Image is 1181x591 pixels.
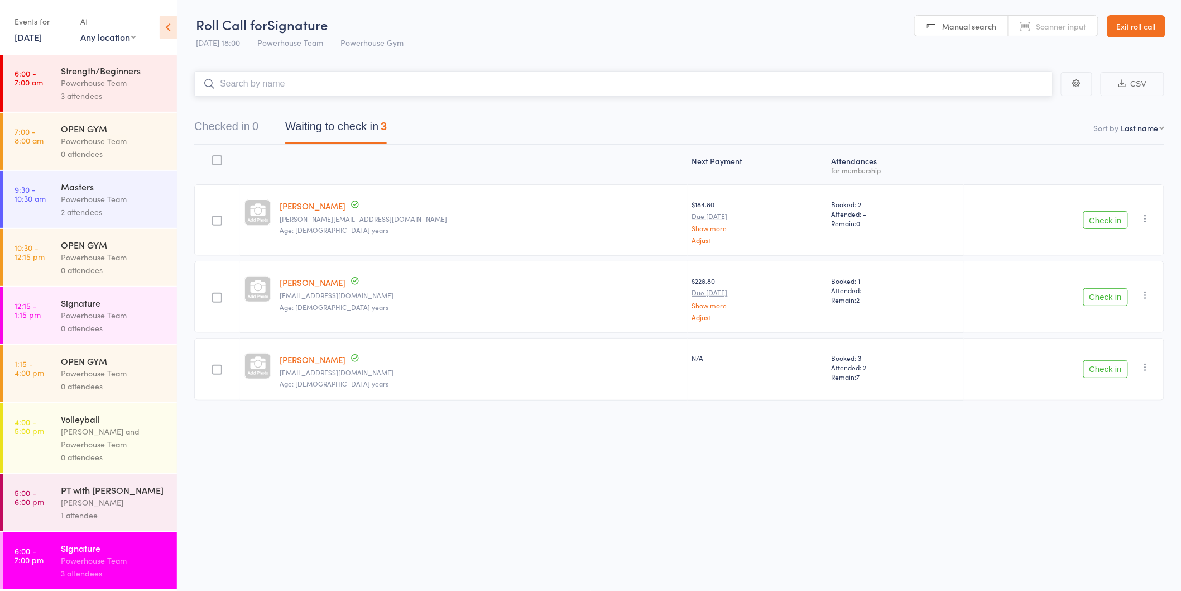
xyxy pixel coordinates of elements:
[1121,122,1159,134] div: Last name
[1083,211,1128,229] button: Check in
[1107,15,1165,37] a: Exit roll call
[832,295,960,304] span: Remain:
[3,403,177,473] a: 4:00 -5:00 pmVolleyball[PERSON_NAME] and Powerhouse Team0 attendees
[61,122,167,135] div: OPEN GYM
[692,212,823,220] small: Due [DATE]
[61,567,167,580] div: 3 attendees
[61,64,167,77] div: Strength/Beginners
[61,180,167,193] div: Masters
[857,295,860,304] span: 2
[3,474,177,531] a: 5:00 -6:00 pmPT with [PERSON_NAME][PERSON_NAME]1 attendee
[692,353,823,363] div: N/A
[285,115,387,144] button: Waiting to check in3
[280,292,683,299] small: jodiemuldoon93@gmail.com
[61,542,167,554] div: Signature
[15,69,43,87] time: 6:00 - 7:00 am
[692,236,823,244] a: Adjust
[832,209,960,218] span: Attended: -
[688,150,827,179] div: Next Payment
[280,302,388,312] span: Age: [DEMOGRAPHIC_DATA] years
[61,309,167,322] div: Powerhouse Team
[61,509,167,522] div: 1 attendee
[61,554,167,567] div: Powerhouse Team
[61,413,167,425] div: Volleyball
[280,200,345,212] a: [PERSON_NAME]
[15,243,45,261] time: 10:30 - 12:15 pm
[80,31,136,43] div: Any location
[15,359,44,377] time: 1:15 - 4:00 pm
[692,313,823,321] a: Adjust
[61,496,167,509] div: [PERSON_NAME]
[827,150,964,179] div: Atten­dances
[1083,288,1128,306] button: Check in
[832,166,960,174] div: for membership
[280,379,388,388] span: Age: [DEMOGRAPHIC_DATA] years
[381,120,387,132] div: 3
[80,12,136,31] div: At
[1094,122,1119,134] label: Sort by
[1036,21,1087,32] span: Scanner input
[15,12,69,31] div: Events for
[196,37,240,48] span: [DATE] 18:00
[3,532,177,589] a: 6:00 -7:00 pmSignaturePowerhouse Team3 attendees
[194,71,1053,97] input: Search by name
[832,372,960,382] span: Remain:
[267,15,328,34] span: Signature
[15,31,42,43] a: [DATE]
[61,251,167,264] div: Powerhouse Team
[257,37,323,48] span: Powerhouse Team
[832,276,960,285] span: Booked: 1
[61,297,167,309] div: Signature
[3,171,177,228] a: 9:30 -10:30 amMastersPowerhouse Team2 attendees
[3,287,177,344] a: 12:15 -1:15 pmSignaturePowerhouse Team0 attendees
[61,193,167,206] div: Powerhouse Team
[61,135,167,147] div: Powerhouse Team
[692,276,823,320] div: $228.80
[15,417,44,435] time: 4:00 - 5:00 pm
[280,369,683,376] small: maryruthwood@gmail.com
[692,302,823,309] a: Show more
[61,380,167,393] div: 0 attendees
[280,277,345,288] a: [PERSON_NAME]
[857,218,861,228] span: 0
[832,218,960,228] span: Remain:
[692,199,823,244] div: $184.80
[196,15,267,34] span: Roll Call for
[61,355,167,367] div: OPEN GYM
[340,37,404,48] span: Powerhouse Gym
[1101,72,1164,96] button: CSV
[1083,360,1128,378] button: Check in
[61,147,167,160] div: 0 attendees
[280,215,683,223] small: sarah_collett@bigpond.com
[61,425,167,451] div: [PERSON_NAME] and Powerhouse Team
[857,372,860,382] span: 7
[832,199,960,209] span: Booked: 2
[61,206,167,218] div: 2 attendees
[15,546,44,564] time: 6:00 - 7:00 pm
[61,239,167,251] div: OPEN GYM
[15,301,41,319] time: 12:15 - 1:15 pm
[194,115,258,144] button: Checked in0
[832,363,960,372] span: Attended: 2
[3,113,177,170] a: 7:00 -8:00 amOPEN GYMPowerhouse Team0 attendees
[61,484,167,496] div: PT with [PERSON_NAME]
[692,289,823,297] small: Due [DATE]
[61,264,167,277] div: 0 attendees
[280,225,388,235] span: Age: [DEMOGRAPHIC_DATA] years
[15,127,44,145] time: 7:00 - 8:00 am
[61,367,167,380] div: Powerhouse Team
[61,322,167,335] div: 0 attendees
[15,185,46,203] time: 9:30 - 10:30 am
[252,120,258,132] div: 0
[280,354,345,365] a: [PERSON_NAME]
[943,21,997,32] span: Manual search
[61,77,167,89] div: Powerhouse Team
[61,451,167,464] div: 0 attendees
[832,285,960,295] span: Attended: -
[832,353,960,363] span: Booked: 3
[692,225,823,232] a: Show more
[3,345,177,402] a: 1:15 -4:00 pmOPEN GYMPowerhouse Team0 attendees
[3,229,177,286] a: 10:30 -12:15 pmOPEN GYMPowerhouse Team0 attendees
[61,89,167,102] div: 3 attendees
[15,488,44,506] time: 5:00 - 6:00 pm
